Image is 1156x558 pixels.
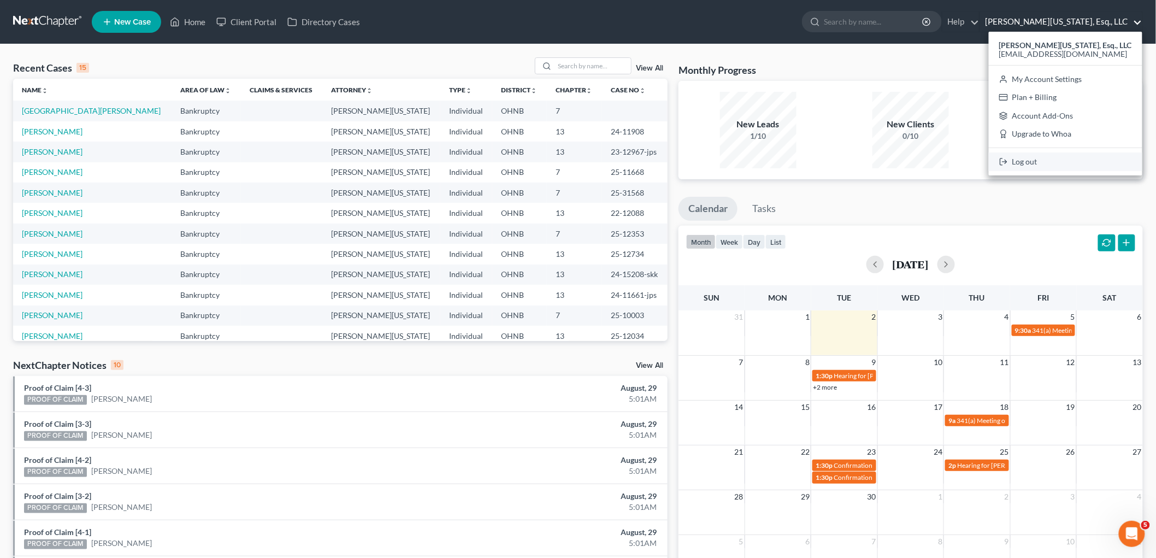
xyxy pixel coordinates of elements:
[602,306,668,326] td: 25-10003
[449,86,472,94] a: Typeunfold_more
[172,183,241,203] td: Bankruptcy
[91,466,152,477] a: [PERSON_NAME]
[492,306,546,326] td: OHNB
[172,224,241,244] td: Bankruptcy
[440,162,492,183] td: Individual
[1004,310,1010,324] span: 4
[1132,445,1143,459] span: 27
[22,310,82,320] a: [PERSON_NAME]
[453,502,657,513] div: 5:01AM
[1037,293,1049,302] span: Fri
[322,265,440,285] td: [PERSON_NAME][US_STATE]
[834,461,959,469] span: Confirmation Hearing for [PERSON_NAME]
[999,49,1128,58] span: [EMAIL_ADDRESS][DOMAIN_NAME]
[999,401,1010,414] span: 18
[24,419,91,428] a: Proof of Claim [3-3]
[91,538,152,549] a: [PERSON_NAME]
[901,293,919,302] span: Wed
[24,503,87,513] div: PROOF OF CLAIM
[555,58,631,74] input: Search by name...
[322,162,440,183] td: [PERSON_NAME][US_STATE]
[738,535,745,548] span: 5
[547,162,602,183] td: 7
[636,64,663,72] a: View All
[1015,326,1031,334] span: 9:30a
[871,310,877,324] span: 2
[225,87,231,94] i: unfold_more
[1136,310,1143,324] span: 6
[172,203,241,223] td: Bankruptcy
[440,306,492,326] td: Individual
[834,473,959,481] span: Confirmation Hearing for [PERSON_NAME]
[989,32,1142,175] div: [PERSON_NAME][US_STATE], Esq., LLC
[893,259,929,270] h2: [DATE]
[586,87,593,94] i: unfold_more
[933,401,943,414] span: 17
[1065,535,1076,548] span: 10
[492,224,546,244] td: OHNB
[440,244,492,264] td: Individual
[440,203,492,223] td: Individual
[453,538,657,549] div: 5:01AM
[492,244,546,264] td: OHNB
[816,473,833,481] span: 1:30p
[501,86,537,94] a: Districtunfold_more
[734,310,745,324] span: 31
[172,326,241,346] td: Bankruptcy
[602,224,668,244] td: 25-12353
[440,224,492,244] td: Individual
[492,326,546,346] td: OHNB
[716,234,743,249] button: week
[282,12,365,32] a: Directory Cases
[22,229,82,238] a: [PERSON_NAME]
[440,183,492,203] td: Individual
[1136,490,1143,503] span: 4
[734,401,745,414] span: 14
[866,490,877,503] span: 30
[1070,490,1076,503] span: 3
[465,87,472,94] i: unfold_more
[22,147,82,156] a: [PERSON_NAME]
[24,527,91,537] a: Proof of Claim [4-1]
[989,107,1142,125] a: Account Add-Ons
[1119,521,1145,547] iframe: Intercom live chat
[989,88,1142,107] a: Plan + Billing
[602,244,668,264] td: 25-12734
[602,183,668,203] td: 25-31568
[1103,293,1117,302] span: Sat
[679,197,738,221] a: Calendar
[602,142,668,162] td: 23-12967-jps
[636,362,663,369] a: View All
[602,326,668,346] td: 25-12034
[1065,356,1076,369] span: 12
[547,265,602,285] td: 13
[322,101,440,121] td: [PERSON_NAME][US_STATE]
[22,188,82,197] a: [PERSON_NAME]
[24,455,91,465] a: Proof of Claim [4-2]
[180,86,231,94] a: Area of Lawunfold_more
[547,306,602,326] td: 7
[453,455,657,466] div: August, 29
[547,203,602,223] td: 13
[13,359,123,372] div: NextChapter Notices
[679,63,756,77] h3: Monthly Progress
[172,265,241,285] td: Bankruptcy
[1065,445,1076,459] span: 26
[547,183,602,203] td: 7
[24,467,87,477] div: PROOF OF CLAIM
[872,131,949,142] div: 0/10
[720,131,797,142] div: 1/10
[24,383,91,392] a: Proof of Claim [4-3]
[76,63,89,73] div: 15
[866,445,877,459] span: 23
[172,121,241,142] td: Bankruptcy
[172,244,241,264] td: Bankruptcy
[547,101,602,121] td: 7
[322,224,440,244] td: [PERSON_NAME][US_STATE]
[453,527,657,538] div: August, 29
[602,121,668,142] td: 24-11908
[1070,310,1076,324] span: 5
[1065,401,1076,414] span: 19
[453,430,657,440] div: 5:01AM
[720,118,797,131] div: New Leads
